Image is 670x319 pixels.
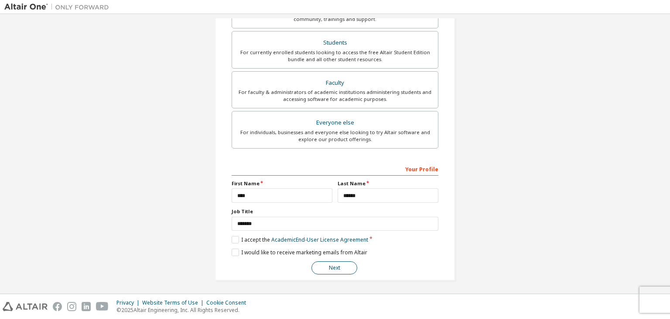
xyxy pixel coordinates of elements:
[338,180,438,187] label: Last Name
[271,236,368,243] a: Academic End-User License Agreement
[232,162,438,176] div: Your Profile
[237,49,433,63] div: For currently enrolled students looking to access the free Altair Student Edition bundle and all ...
[311,261,357,274] button: Next
[237,77,433,89] div: Faculty
[116,306,251,314] p: © 2025 Altair Engineering, Inc. All Rights Reserved.
[67,302,76,311] img: instagram.svg
[232,249,367,256] label: I would like to receive marketing emails from Altair
[53,302,62,311] img: facebook.svg
[82,302,91,311] img: linkedin.svg
[3,302,48,311] img: altair_logo.svg
[237,129,433,143] div: For individuals, businesses and everyone else looking to try Altair software and explore our prod...
[4,3,113,11] img: Altair One
[237,37,433,49] div: Students
[232,180,332,187] label: First Name
[116,299,142,306] div: Privacy
[237,89,433,103] div: For faculty & administrators of academic institutions administering students and accessing softwa...
[142,299,206,306] div: Website Terms of Use
[206,299,251,306] div: Cookie Consent
[232,208,438,215] label: Job Title
[237,117,433,129] div: Everyone else
[96,302,109,311] img: youtube.svg
[232,236,368,243] label: I accept the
